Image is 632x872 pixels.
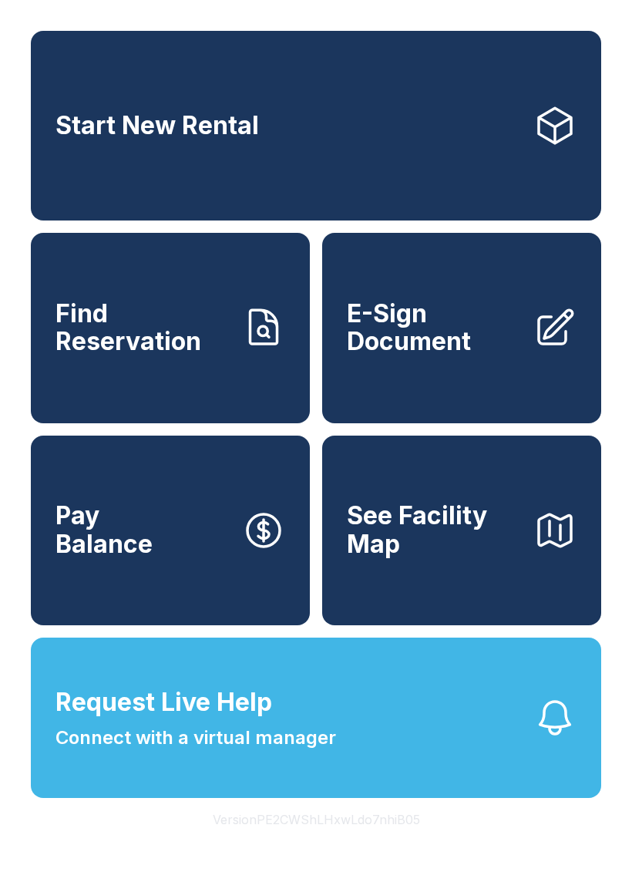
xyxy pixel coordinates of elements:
a: Find Reservation [31,233,310,423]
span: Start New Rental [55,112,259,140]
span: E-Sign Document [347,300,521,356]
span: Pay Balance [55,502,153,558]
span: Find Reservation [55,300,230,356]
span: See Facility Map [347,502,521,558]
button: Request Live HelpConnect with a virtual manager [31,638,601,798]
span: Connect with a virtual manager [55,724,336,752]
button: See Facility Map [322,436,601,625]
a: PayBalance [31,436,310,625]
a: Start New Rental [31,31,601,221]
span: Request Live Help [55,684,272,721]
button: VersionPE2CWShLHxwLdo7nhiB05 [200,798,432,841]
a: E-Sign Document [322,233,601,423]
